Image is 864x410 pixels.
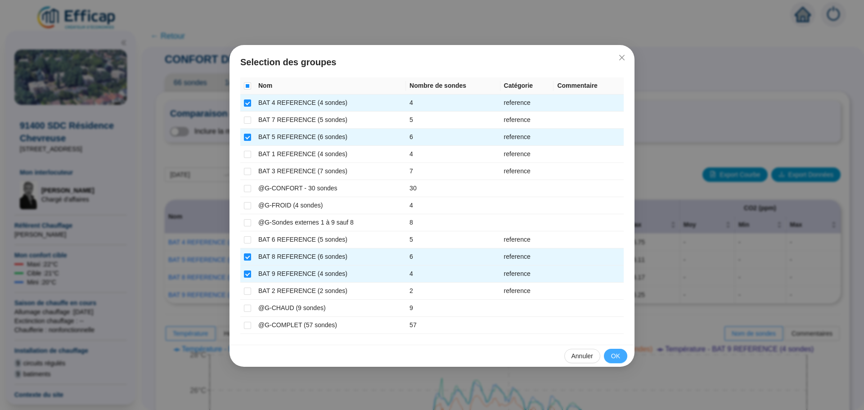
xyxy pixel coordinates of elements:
td: @G-CONFORT - 30 sondes [255,180,406,197]
span: close [618,54,625,61]
td: BAT 1 REFERENCE (4 sondes) [255,146,406,163]
td: 9 [406,300,500,317]
span: Selection des groupes [240,56,624,68]
td: reference [500,231,554,248]
td: reference [500,283,554,300]
td: 5 [406,112,500,129]
span: Annuler [571,351,593,361]
td: 6 [406,248,500,266]
td: BAT 5 REFERENCE (6 sondes) [255,129,406,146]
td: 4 [406,95,500,112]
td: @G-COMPLET (57 sondes) [255,317,406,334]
td: 8 [406,214,500,231]
td: 5 [406,231,500,248]
td: BAT 7 REFERENCE (5 sondes) [255,112,406,129]
td: reference [500,95,554,112]
td: reference [500,112,554,129]
td: reference [500,266,554,283]
td: 57 [406,317,500,334]
th: Nom [255,77,406,95]
button: Close [615,50,629,65]
th: Nombre de sondes [406,77,500,95]
td: BAT 9 REFERENCE (4 sondes) [255,266,406,283]
td: @G-FROID (4 sondes) [255,197,406,214]
th: Catégorie [500,77,554,95]
td: 7 [406,163,500,180]
span: OK [611,351,620,361]
td: 4 [406,266,500,283]
td: reference [500,146,554,163]
td: @G-Sondes externes 1 à 9 sauf 8 [255,214,406,231]
button: Annuler [564,349,600,363]
td: reference [500,129,554,146]
td: reference [500,163,554,180]
button: OK [604,349,627,363]
td: BAT 3 REFERENCE (7 sondes) [255,163,406,180]
td: BAT 4 REFERENCE (4 sondes) [255,95,406,112]
td: BAT 2 REFERENCE (2 sondes) [255,283,406,300]
th: Commentaire [553,77,624,95]
td: 4 [406,146,500,163]
td: 30 [406,180,500,197]
td: reference [500,248,554,266]
td: @G-CHAUD (9 sondes) [255,300,406,317]
td: BAT 8 REFERENCE (6 sondes) [255,248,406,266]
td: 4 [406,197,500,214]
span: Fermer [615,54,629,61]
td: 6 [406,129,500,146]
td: BAT 6 REFERENCE (5 sondes) [255,231,406,248]
td: 2 [406,283,500,300]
